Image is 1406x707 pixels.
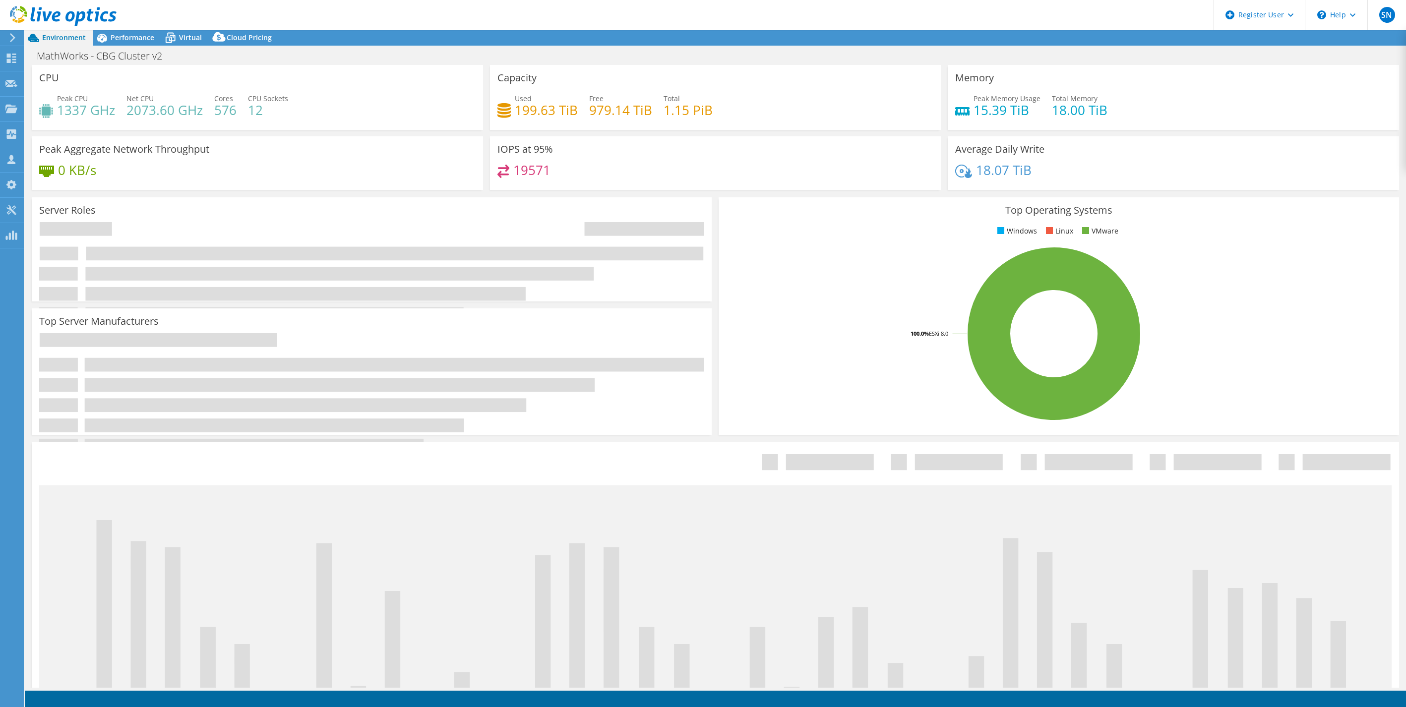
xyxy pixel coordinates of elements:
h3: Peak Aggregate Network Throughput [39,144,209,155]
span: Used [515,94,532,103]
span: Cloud Pricing [227,33,272,42]
h4: 0 KB/s [58,165,96,176]
li: Linux [1043,226,1073,236]
span: Peak CPU [57,94,88,103]
h4: 18.00 TiB [1052,105,1107,116]
h4: 576 [214,105,237,116]
h3: Server Roles [39,205,96,216]
li: VMware [1080,226,1118,236]
h4: 1.15 PiB [664,105,713,116]
tspan: ESXi 8.0 [929,330,948,337]
h4: 12 [248,105,288,116]
h3: CPU [39,72,59,83]
h4: 15.39 TiB [974,105,1040,116]
h3: IOPS at 95% [497,144,553,155]
span: Virtual [179,33,202,42]
span: Cores [214,94,233,103]
span: CPU Sockets [248,94,288,103]
h3: Capacity [497,72,537,83]
h4: 1337 GHz [57,105,115,116]
h4: 19571 [513,165,550,176]
h1: MathWorks - CBG Cluster v2 [32,51,178,61]
h3: Average Daily Write [955,144,1044,155]
span: Free [589,94,604,103]
span: Total Memory [1052,94,1098,103]
span: Net CPU [126,94,154,103]
h4: 199.63 TiB [515,105,578,116]
h3: Top Operating Systems [726,205,1391,216]
tspan: 100.0% [911,330,929,337]
span: Performance [111,33,154,42]
h3: Top Server Manufacturers [39,316,159,327]
h4: 2073.60 GHz [126,105,203,116]
span: Total [664,94,680,103]
h4: 979.14 TiB [589,105,652,116]
h4: 18.07 TiB [976,165,1032,176]
span: Environment [42,33,86,42]
h3: Memory [955,72,994,83]
svg: \n [1317,10,1326,19]
span: Peak Memory Usage [974,94,1040,103]
span: SN [1379,7,1395,23]
li: Windows [995,226,1037,236]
